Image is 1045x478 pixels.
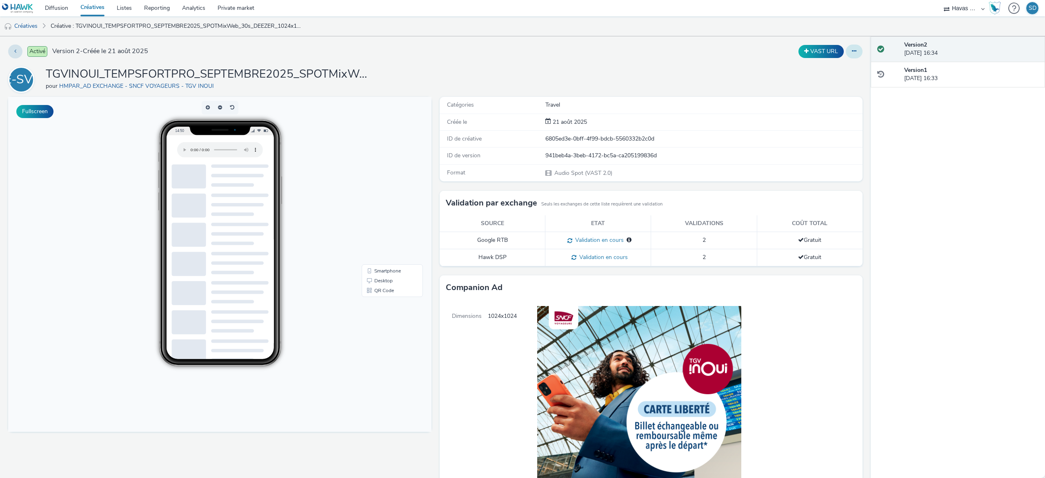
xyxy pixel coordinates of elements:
[167,31,176,36] span: 14:50
[989,2,1004,15] a: Hawk Academy
[366,181,385,186] span: Desktop
[796,45,846,58] div: Dupliquer la créative en un VAST URL
[904,41,927,49] strong: Version 2
[440,249,545,266] td: Hawk DSP
[541,201,663,208] small: Seuls les exchanges de cette liste requièrent une validation
[798,45,844,58] button: VAST URL
[554,169,612,177] span: Audio Spot (VAST 2.0)
[798,236,821,244] span: Gratuit
[366,172,393,176] span: Smartphone
[4,22,12,31] img: audio
[447,152,480,159] span: ID de version
[16,105,53,118] button: Fullscreen
[551,118,587,126] div: Création 21 août 2025, 16:33
[447,135,482,143] span: ID de créative
[447,118,467,126] span: Créée le
[904,41,1038,58] div: [DATE] 16:34
[27,46,47,57] span: Activé
[1029,2,1036,14] div: SD
[904,66,927,74] strong: Version 1
[366,191,386,196] span: QR Code
[651,215,757,232] th: Validations
[355,169,413,179] li: Smartphone
[798,253,821,261] span: Gratuit
[545,152,862,160] div: 941beb4a-3beb-4172-bc5a-ca205199836d
[545,101,862,109] div: Travel
[989,2,1001,15] img: Hawk Academy
[904,66,1038,83] div: [DATE] 16:33
[447,101,474,109] span: Catégories
[446,197,537,209] h3: Validation par exchange
[440,215,545,232] th: Source
[52,47,148,56] span: Version 2 - Créée le 21 août 2025
[757,215,863,232] th: Coût total
[446,281,502,294] h3: Companion Ad
[46,67,372,82] h1: TGVINOUI_TEMPSFORTPRO_SEPTEMBRE2025_SPOTMixWeb_30s_DEEZER_1024x1024_FLEXIBILITE
[47,16,308,36] a: Créative : TGVINOUI_TEMPSFORTPRO_SEPTEMBRE2025_SPOTMixWeb_30s_DEEZER_1024x1024_FLEXIBILITE
[576,253,628,261] span: Validation en cours
[545,215,651,232] th: Etat
[2,3,33,13] img: undefined Logo
[355,189,413,199] li: QR Code
[545,135,862,143] div: 6805ed3e-0bff-4f99-bdcb-5560332b2c0d
[355,179,413,189] li: Desktop
[703,236,706,244] span: 2
[703,253,706,261] span: 2
[59,82,217,90] a: HMPAR_AD EXCHANGE - SNCF VOYAGEURS - TGV INOUI
[447,169,465,176] span: Format
[551,118,587,126] span: 21 août 2025
[572,236,624,244] span: Validation en cours
[440,232,545,249] td: Google RTB
[46,82,59,90] span: pour
[8,76,38,83] a: HE-SV-TI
